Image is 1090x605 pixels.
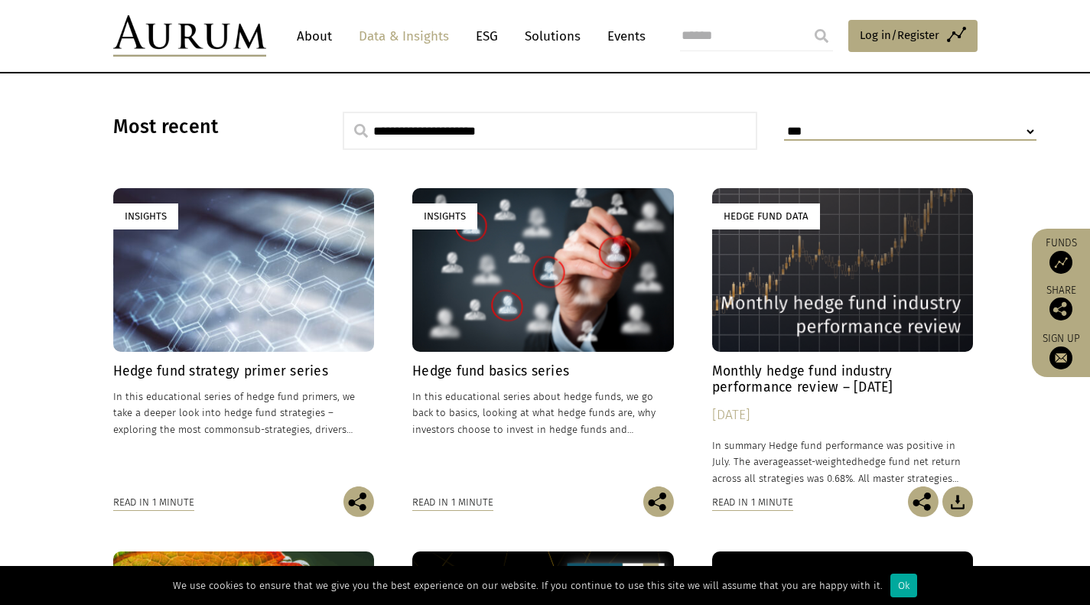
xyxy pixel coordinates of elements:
[712,494,793,511] div: Read in 1 minute
[712,363,974,395] h4: Monthly hedge fund industry performance review – [DATE]
[600,22,646,50] a: Events
[113,115,304,138] h3: Most recent
[712,405,974,426] div: [DATE]
[942,486,973,517] img: Download Article
[517,22,588,50] a: Solutions
[244,424,310,435] span: sub-strategies
[289,22,340,50] a: About
[908,486,939,517] img: Share this post
[643,486,674,517] img: Share this post
[412,188,674,486] a: Insights Hedge fund basics series In this educational series about hedge funds, we go back to bas...
[412,494,493,511] div: Read in 1 minute
[712,188,974,486] a: Hedge Fund Data Monthly hedge fund industry performance review – [DATE] [DATE] In summary Hedge f...
[412,389,674,437] p: In this educational series about hedge funds, we go back to basics, looking at what hedge funds a...
[412,203,477,229] div: Insights
[860,26,939,44] span: Log in/Register
[113,389,375,437] p: In this educational series of hedge fund primers, we take a deeper look into hedge fund strategie...
[113,15,266,57] img: Aurum
[1040,285,1082,320] div: Share
[712,203,820,229] div: Hedge Fund Data
[712,437,974,486] p: In summary Hedge fund performance was positive in July. The average hedge fund net return across ...
[890,574,917,597] div: Ok
[351,22,457,50] a: Data & Insights
[113,188,375,486] a: Insights Hedge fund strategy primer series In this educational series of hedge fund primers, we t...
[1040,236,1082,274] a: Funds
[1049,346,1072,369] img: Sign up to our newsletter
[806,21,837,51] input: Submit
[1040,332,1082,369] a: Sign up
[113,363,375,379] h4: Hedge fund strategy primer series
[113,494,194,511] div: Read in 1 minute
[1049,251,1072,274] img: Access Funds
[343,486,374,517] img: Share this post
[468,22,506,50] a: ESG
[848,20,978,52] a: Log in/Register
[354,124,368,138] img: search.svg
[1049,298,1072,320] img: Share this post
[412,363,674,379] h4: Hedge fund basics series
[113,203,178,229] div: Insights
[789,456,857,467] span: asset-weighted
